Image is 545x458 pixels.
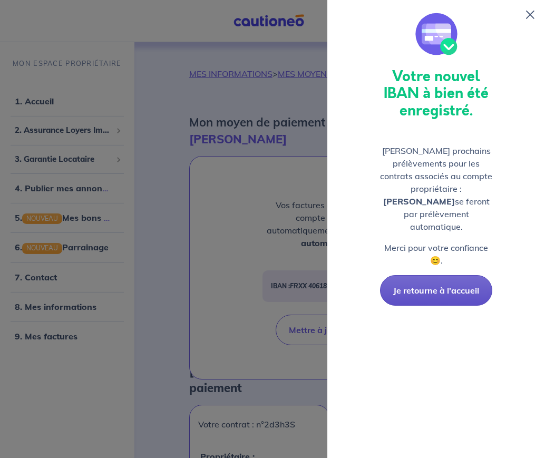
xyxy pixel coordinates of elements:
strong: [PERSON_NAME] [383,196,455,207]
img: illu_payment_valid.svg [415,13,458,55]
h3: Votre nouvel IBAN à bien été enregistré. [378,68,494,119]
p: [PERSON_NAME] prochains prélèvements pour les contrats associés au compte propriétaire : se feron... [378,144,494,233]
p: Merci pour votre confiance 😊. [378,241,494,267]
button: Je retourne à l'accueil [380,275,492,306]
